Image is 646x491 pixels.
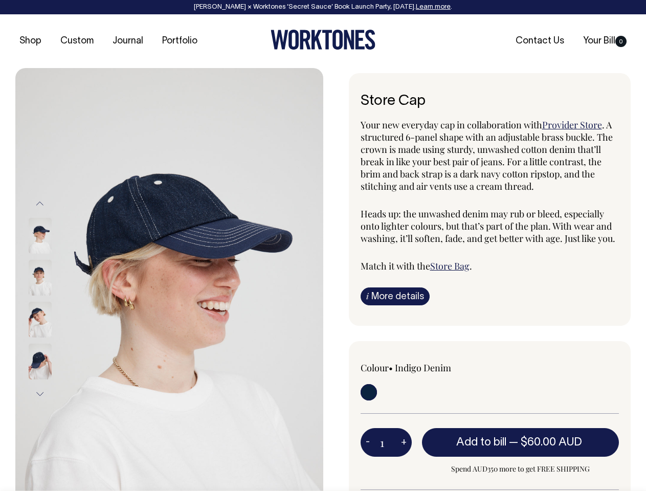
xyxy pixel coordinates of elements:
span: — [509,437,585,448]
a: Store Bag [430,260,470,272]
span: $60.00 AUD [521,437,582,448]
button: Next [32,383,48,406]
a: Journal [108,33,147,50]
span: Add to bill [456,437,506,448]
span: • [389,362,393,374]
button: Previous [32,192,48,215]
h6: Store Cap [361,94,619,109]
a: iMore details [361,287,430,305]
div: Colour [361,362,464,374]
span: Spend AUD350 more to get FREE SHIPPING [422,463,619,475]
button: Add to bill —$60.00 AUD [422,428,619,457]
img: Store Cap [29,260,52,296]
a: Learn more [416,4,451,10]
label: Indigo Denim [395,362,451,374]
button: + [396,432,412,453]
button: - [361,432,375,453]
a: Portfolio [158,33,202,50]
img: Store Cap [29,302,52,338]
span: Your new everyday cap in collaboration with [361,119,542,131]
span: . A structured 6-panel shape with an adjustable brass buckle. The crown is made using sturdy, unw... [361,119,613,192]
img: Store Cap [29,218,52,254]
span: Heads up: the unwashed denim may rub or bleed, especially onto lighter colours, but that’s part o... [361,208,615,244]
span: 0 [615,36,627,47]
a: Shop [15,33,46,50]
span: Match it with the . [361,260,472,272]
a: Contact Us [511,33,568,50]
div: [PERSON_NAME] × Worktones ‘Secret Sauce’ Book Launch Party, [DATE]. . [10,4,636,11]
a: Custom [56,33,98,50]
img: Store Cap [29,344,52,380]
a: Your Bill0 [579,33,631,50]
a: Provider Store [542,119,602,131]
span: i [366,291,369,301]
